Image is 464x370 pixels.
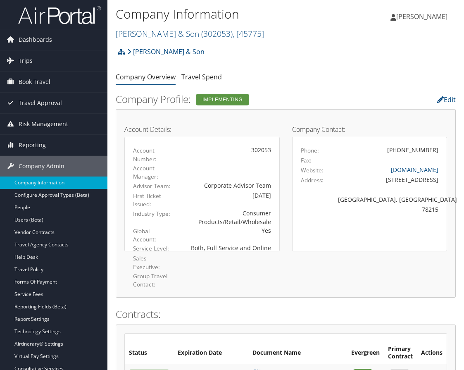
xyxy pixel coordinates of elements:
label: First Ticket Issued: [133,192,171,209]
label: Service Level: [133,244,171,253]
div: [DATE] [183,191,271,200]
span: Risk Management [19,114,68,134]
a: Travel Spend [181,72,222,81]
span: Book Travel [19,72,50,92]
th: Evergreen [347,342,384,364]
span: Dashboards [19,29,52,50]
div: 302053 [183,146,271,154]
span: , [ 45775 ] [233,28,264,39]
label: Global Account: [133,227,171,244]
label: Group Travel Contact: [133,272,171,289]
label: Sales Executive: [133,254,171,271]
label: Fax: [301,156,312,165]
img: airportal-logo.png [18,5,101,25]
div: Consumer Products/Retail/Wholesale [183,209,271,226]
div: Implementing [196,94,249,105]
a: [PERSON_NAME] [390,4,456,29]
div: Yes [183,226,271,235]
h4: Account Details: [124,126,280,133]
a: [DOMAIN_NAME] [391,166,438,174]
span: Travel Approval [19,93,62,113]
th: Expiration Date [174,342,248,364]
label: Advisor Team: [133,182,171,190]
th: Document Name [248,342,347,364]
th: Actions [417,342,447,364]
span: Company Admin [19,156,64,177]
label: Industry Type: [133,210,171,218]
h4: Company Contact: [292,126,447,133]
h2: Contracts: [116,307,456,321]
th: Status [125,342,174,364]
div: Both, Full Service and Online [183,243,271,252]
div: [PHONE_NUMBER] [387,146,438,154]
div: 78215 [338,205,438,214]
h1: Company Information [116,5,343,23]
div: [STREET_ADDRESS] [338,175,438,184]
div: [GEOGRAPHIC_DATA], [GEOGRAPHIC_DATA] [338,195,438,204]
th: Primary Contract [384,342,417,364]
label: Website: [301,166,324,174]
div: Corporate Advisor Team [183,181,271,190]
a: [PERSON_NAME] & Son [127,43,205,60]
label: Account Number: [133,146,171,163]
span: Trips [19,50,33,71]
label: Account Manager: [133,164,171,181]
a: Edit [437,95,456,104]
a: [PERSON_NAME] & Son [116,28,264,39]
label: Phone: [301,146,319,155]
h2: Company Profile: [116,92,338,106]
label: Address: [301,176,324,184]
a: Company Overview [116,72,176,81]
span: [PERSON_NAME] [396,12,447,21]
span: Reporting [19,135,46,155]
span: ( 302053 ) [201,28,233,39]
